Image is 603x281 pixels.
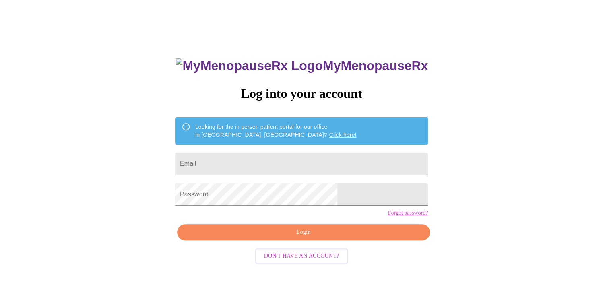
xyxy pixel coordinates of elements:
[255,248,348,264] button: Don't have an account?
[186,227,421,238] span: Login
[264,251,339,261] span: Don't have an account?
[388,210,428,216] a: Forgot password?
[176,58,428,73] h3: MyMenopauseRx
[176,58,322,73] img: MyMenopauseRx Logo
[195,120,357,142] div: Looking for the in person patient portal for our office in [GEOGRAPHIC_DATA], [GEOGRAPHIC_DATA]?
[253,252,350,259] a: Don't have an account?
[177,224,430,241] button: Login
[175,86,428,101] h3: Log into your account
[329,132,357,138] a: Click here!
